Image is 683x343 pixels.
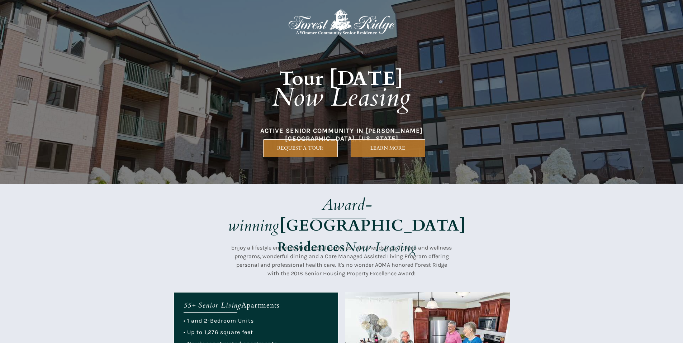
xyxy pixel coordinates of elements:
em: Award-winning [228,194,373,236]
span: • Up to 1,276 square feet [184,329,253,335]
span: Apartments [241,300,280,310]
em: Now Leasing [345,238,417,256]
em: Now Leasing [272,80,411,115]
em: 55+ Senior Living [184,300,241,310]
strong: [GEOGRAPHIC_DATA] [280,215,466,236]
span: REQUEST A TOUR [264,145,337,151]
strong: Residences [278,238,345,256]
a: LEARN MORE [351,139,425,157]
strong: Tour [DATE] [280,66,404,92]
span: • 1 and 2-Bedroom Units [184,317,254,324]
a: REQUEST A TOUR [263,139,338,157]
span: ACTIVE SENIOR COMMUNITY IN [PERSON_NAME][GEOGRAPHIC_DATA], [US_STATE] [260,127,423,142]
span: LEARN MORE [351,145,425,151]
